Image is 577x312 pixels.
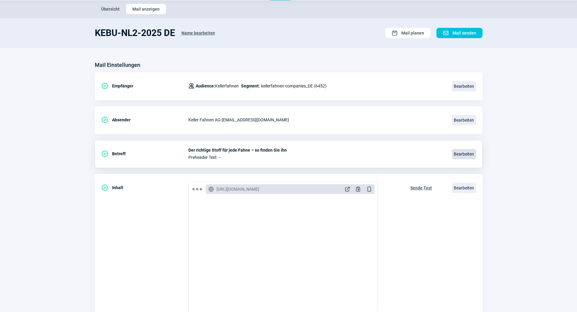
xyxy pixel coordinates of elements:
span: Bearbeiten [452,81,476,91]
button: Name bearbeiten [175,28,221,38]
div: Keller Fahnen AG - [EMAIL_ADDRESS][DOMAIN_NAME] [188,114,445,126]
span: Übersicht [101,4,120,14]
span: Audience: [196,84,215,88]
span: Bearbeiten [452,149,476,159]
span: Sende Test [410,183,432,193]
div: kellerfahnen-companies_DE (6452) [188,80,327,92]
div: Absender [101,114,188,126]
span: Der richtige Stoff für jede Fahne – so finden Sie ihn [188,148,445,153]
span: Preheader Text: – [188,155,445,160]
span: Kellerfahnen [196,82,239,90]
button: Übersicht [95,4,126,14]
span: [URL][DOMAIN_NAME] [217,186,259,192]
h3: Mail Einstellungen [95,60,140,70]
span: Name bearbeiten [181,28,215,38]
span: Mail anzeigen [132,4,160,14]
span: Mail senden [453,28,476,38]
button: Mail senden [436,28,482,38]
h1: KEBU-NL2-2025 DE [95,28,175,38]
div: Inhalt [101,182,188,194]
button: Sende Test [404,182,438,193]
button: Mail planen [385,28,430,38]
div: Betreff [101,148,188,160]
span: Bearbeiten [452,183,476,193]
div: Empfänger [101,80,188,92]
span: Mail planen [401,28,424,38]
button: Mail anzeigen [126,4,166,14]
span: Segment: [241,82,260,90]
span: Bearbeiten [452,115,476,125]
